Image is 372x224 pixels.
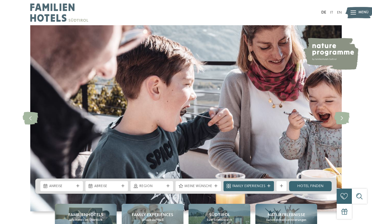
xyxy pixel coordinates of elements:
a: Hotel finden [289,181,332,191]
span: Region [139,184,164,189]
a: EN [337,10,342,15]
span: Abreise [94,184,119,189]
span: Menü [358,10,369,15]
span: Eure Kindheitserinnerungen [266,218,306,222]
span: Naturerlebnisse [268,212,305,218]
span: Family Experiences [232,184,265,189]
span: Südtirol [209,212,230,218]
span: Anreise [49,184,74,189]
span: Urlaub auf Maß [142,218,164,222]
img: Familienhotels Südtirol: The happy family places [30,25,342,211]
a: DE [321,10,326,15]
a: IT [330,10,333,15]
span: Family Experiences [132,212,173,218]
span: Meine Wünsche [184,184,212,189]
img: nature programme by Familienhotels Südtirol [303,38,358,70]
span: Alle Hotels im Überblick [69,218,102,222]
span: Euer Erlebnisreich [207,218,232,222]
span: Familienhotels [68,212,103,218]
